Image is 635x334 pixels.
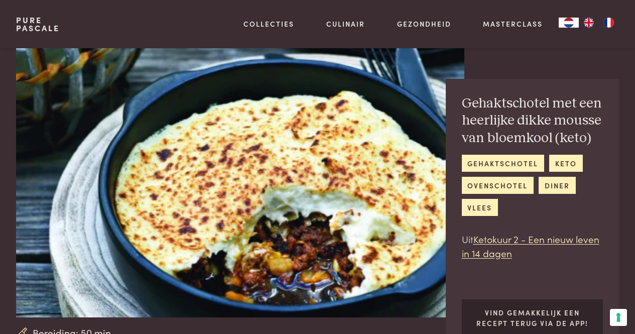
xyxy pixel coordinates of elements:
h2: Gehaktschotel met een heerlijke dikke mousse van bloemkool (keto) [462,95,603,147]
a: ovenschotel [462,177,534,193]
a: vlees [462,199,498,215]
a: Ketokuur 2 - Een nieuw leven in 14 dagen [462,232,599,260]
a: FR [599,18,619,28]
p: Uit [462,232,603,261]
a: Culinair [326,19,365,29]
a: PurePascale [16,16,60,32]
a: Gezondheid [397,19,451,29]
img: Gehaktschotel met een heerlijke dikke mousse van bloemkool (keto) [16,48,464,317]
p: Vind gemakkelijk een recept terug via de app! [469,307,595,328]
aside: Language selected: Nederlands [559,18,619,28]
a: gehaktschotel [462,155,544,171]
a: keto [549,155,582,171]
div: Language [559,18,579,28]
a: EN [579,18,599,28]
a: diner [539,177,575,193]
a: NL [559,18,579,28]
a: Collecties [243,19,294,29]
button: Uw voorkeuren voor toestemming voor trackingtechnologieën [610,309,627,326]
ul: Language list [579,18,619,28]
a: Masterclass [483,19,543,29]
